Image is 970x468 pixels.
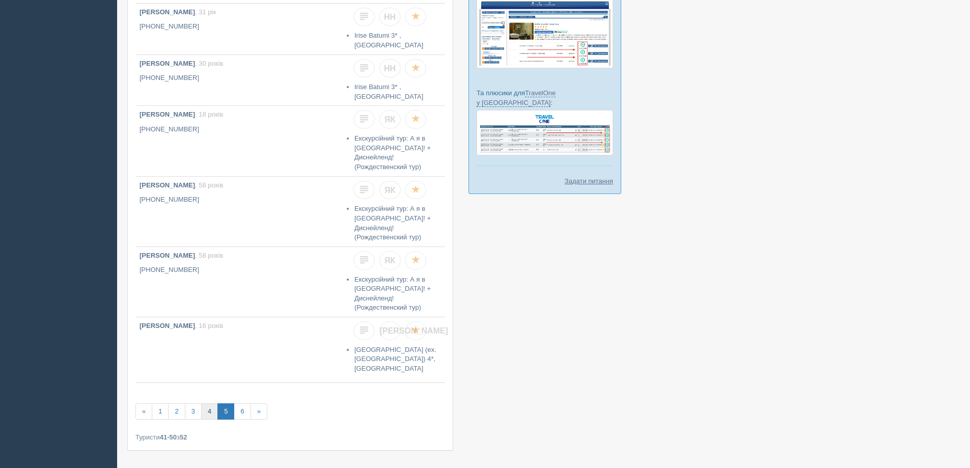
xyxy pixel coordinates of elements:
a: НН [379,59,401,78]
span: ЯК [384,186,395,195]
a: Екскурсійний тур: А я в [GEOGRAPHIC_DATA]! + Диснейленд! (Рождественский тур) [354,205,431,241]
b: [PERSON_NAME] [140,111,195,118]
span: , 31 рік [195,8,216,16]
a: 6 [234,403,251,420]
a: 5 [217,403,234,420]
span: , 30 років [195,60,223,67]
a: Irise Batumi 3* , [GEOGRAPHIC_DATA] [354,83,423,100]
b: [PERSON_NAME] [140,60,195,67]
a: НН [379,8,401,26]
span: , 16 років [195,322,223,329]
p: [PHONE_NUMBER] [140,265,339,275]
span: НН [384,64,396,73]
a: 4 [201,403,218,420]
a: Задати питання [565,176,613,186]
a: ЯК [379,181,401,200]
b: 41-50 [160,433,177,441]
a: TravelOne у [GEOGRAPHIC_DATA] [477,89,556,107]
b: [PERSON_NAME] [140,8,195,16]
a: Екскурсійний тур: А я в [GEOGRAPHIC_DATA]! + Диснейленд! (Рождественский тур) [354,134,431,171]
p: [PHONE_NUMBER] [140,22,339,32]
p: [PHONE_NUMBER] [140,73,339,83]
p: Та плюсики для : [477,88,613,107]
span: , 58 років [195,181,223,189]
a: [PERSON_NAME], 58 років [PHONE_NUMBER] [135,177,343,242]
a: 2 [168,403,185,420]
div: Туристи з [135,432,445,442]
p: [PHONE_NUMBER] [140,195,339,205]
a: [PERSON_NAME] [379,321,401,340]
span: , 58 років [195,252,223,259]
b: 52 [180,433,187,441]
span: [PERSON_NAME] [380,326,448,335]
a: [PERSON_NAME], 31 рік [PHONE_NUMBER] [135,4,343,49]
a: « [135,403,152,420]
b: [PERSON_NAME] [140,252,195,259]
a: [PERSON_NAME], 16 років [135,317,343,382]
span: НН [384,13,396,21]
span: , 18 років [195,111,223,118]
span: ЯК [384,256,395,265]
span: ЯК [384,115,395,124]
a: ЯК [379,251,401,270]
b: [PERSON_NAME] [140,322,195,329]
a: 3 [185,403,202,420]
a: 1 [152,403,169,420]
a: Екскурсійний тур: А я в [GEOGRAPHIC_DATA]! + Диснейленд! (Рождественский тур) [354,276,431,312]
a: [PERSON_NAME], 30 років [PHONE_NUMBER] [135,55,343,101]
a: [GEOGRAPHIC_DATA] (ex.[GEOGRAPHIC_DATA]) 4*, [GEOGRAPHIC_DATA] [354,346,436,372]
b: [PERSON_NAME] [140,181,195,189]
a: » [251,403,267,420]
a: ЯК [379,110,401,129]
a: Irise Batumi 3* , [GEOGRAPHIC_DATA] [354,32,423,49]
img: travel-one-%D0%BF%D1%96%D0%B4%D0%B1%D1%96%D1%80%D0%BA%D0%B0-%D1%81%D1%80%D0%BC-%D0%B4%D0%BB%D1%8F... [477,110,613,155]
a: [PERSON_NAME], 58 років [PHONE_NUMBER] [135,247,343,312]
p: [PHONE_NUMBER] [140,125,339,134]
a: [PERSON_NAME], 18 років [PHONE_NUMBER] [135,106,343,171]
